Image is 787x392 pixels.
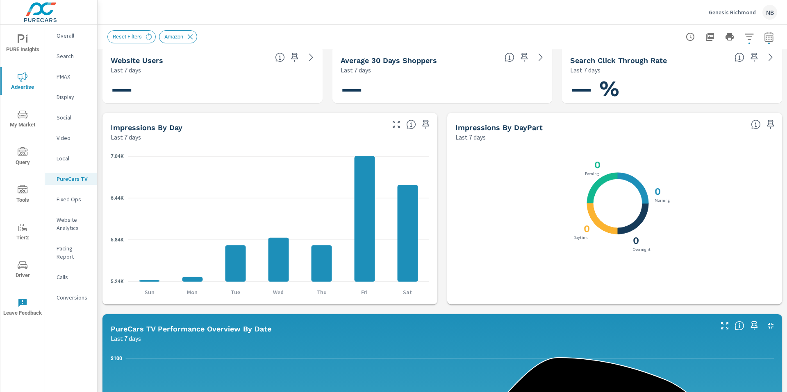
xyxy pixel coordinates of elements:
p: Genesis Richmond [709,9,756,16]
div: Amazon [159,30,197,43]
span: Save this to your personalized report [518,51,531,64]
span: The number of impressions, broken down by the day of the week they occurred. [406,119,416,129]
p: Last 7 days [111,132,141,142]
p: Mon [178,288,207,296]
h5: Impressions by Day [111,123,182,132]
span: Advertise [3,72,42,92]
text: $100 [111,356,122,361]
a: See more details in report [534,51,547,64]
p: Fri [350,288,379,296]
div: NB [762,5,777,20]
p: Pacing Report [57,244,91,261]
text: 5.84K [111,237,124,243]
p: Social [57,113,91,122]
h3: 0 [593,159,600,171]
span: Save this to your personalized report [748,319,761,332]
span: Query [3,147,42,167]
h5: Search Click Through Rate [570,56,667,65]
span: Unique website visitors over the selected time period. [Source: Website Analytics] [275,52,285,62]
div: PureCars TV [45,173,97,185]
div: Search [45,50,97,62]
p: Video [57,134,91,142]
text: 5.24K [111,279,124,284]
div: Local [45,152,97,164]
div: Display [45,91,97,103]
p: Overall [57,32,91,40]
h3: 0 [582,223,590,234]
span: Reset Filters [108,34,147,40]
p: Calls [57,273,91,281]
h5: Website Users [111,56,163,65]
h5: Average 30 Days Shoppers [341,56,437,65]
div: PMAX [45,70,97,83]
p: Overnight [631,248,652,252]
p: Search [57,52,91,60]
span: Only DoubleClick Video impressions can be broken down by time of day. [751,119,761,129]
h5: Impressions by DayPart [455,123,543,132]
div: Conversions [45,291,97,304]
div: Calls [45,271,97,283]
span: Amazon [159,34,188,40]
span: Save this to your personalized report [764,118,777,131]
p: Wed [264,288,293,296]
div: Website Analytics [45,214,97,234]
p: Last 7 days [111,65,141,75]
div: Pacing Report [45,242,97,263]
p: Local [57,154,91,162]
span: Save this to your personalized report [748,51,761,64]
h5: PureCars TV Performance Overview By Date [111,324,271,333]
p: PureCars TV [57,175,91,183]
p: Daytime [572,236,590,240]
h3: 0 [653,186,661,197]
button: Minimize Widget [764,319,777,332]
p: Last 7 days [455,132,486,142]
div: Fixed Ops [45,193,97,205]
h3: 0 [631,235,639,246]
button: Apply Filters [741,29,757,45]
span: Tools [3,185,42,205]
p: Evening [583,172,600,176]
h1: — [341,75,544,103]
h1: — % [570,75,774,103]
a: See more details in report [305,51,318,64]
p: Sun [135,288,164,296]
div: Video [45,132,97,144]
p: Conversions [57,293,91,302]
text: 7.04K [111,153,124,159]
p: Website Analytics [57,216,91,232]
span: Driver [3,260,42,280]
button: Make Fullscreen [718,319,731,332]
p: Last 7 days [111,333,141,343]
p: Display [57,93,91,101]
p: Last 7 days [570,65,600,75]
span: A rolling 30 day total of daily Shoppers on the dealership website, averaged over the selected da... [505,52,514,62]
h1: — [111,75,314,103]
span: Leave Feedback [3,298,42,318]
p: Last 7 days [341,65,371,75]
p: Morning [653,198,671,203]
span: Tier2 [3,223,42,243]
button: Print Report [721,29,738,45]
p: Thu [307,288,336,296]
button: Select Date Range [761,29,777,45]
p: Sat [393,288,422,296]
p: PMAX [57,72,91,81]
span: Understand PureCars TV performance data over time and see how metrics compare to each other over ... [735,321,744,331]
span: PURE Insights [3,34,42,54]
span: Percentage of users who viewed your campaigns who clicked through to your website. For example, i... [735,52,744,62]
span: My Market [3,110,42,130]
p: Tue [221,288,250,296]
span: Save this to your personalized report [288,51,301,64]
a: See more details in report [764,51,777,64]
text: 6.44K [111,195,124,201]
p: Fixed Ops [57,195,91,203]
div: Overall [45,29,97,42]
span: Save this to your personalized report [419,118,432,131]
div: Social [45,111,97,124]
div: nav menu [0,25,45,326]
div: Reset Filters [107,30,156,43]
